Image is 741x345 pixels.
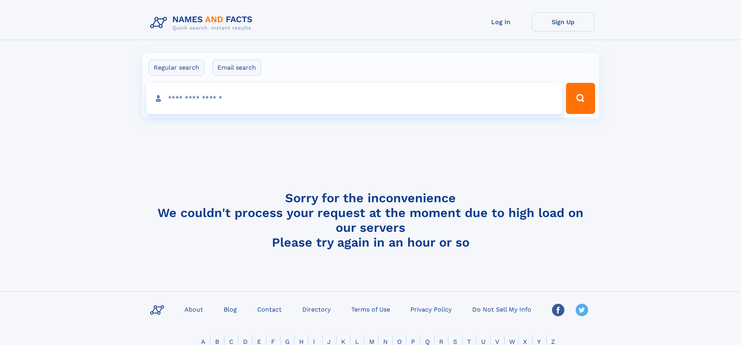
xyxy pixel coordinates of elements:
a: Privacy Policy [407,303,455,315]
button: Search Button [566,83,595,114]
input: search input [146,83,563,114]
img: Twitter [576,304,588,316]
a: Terms of Use [348,303,393,315]
label: Email search [212,60,261,76]
a: Sign Up [532,12,594,32]
h4: Sorry for the inconvenience We couldn't process your request at the moment due to high load on ou... [147,191,594,250]
a: Blog [221,303,240,315]
img: Logo Names and Facts [147,12,259,33]
a: Contact [254,303,285,315]
img: Facebook [552,304,564,316]
a: Do Not Sell My Info [469,303,534,315]
label: Regular search [149,60,204,76]
a: Log In [470,12,532,32]
a: About [181,303,206,315]
a: Directory [299,303,334,315]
